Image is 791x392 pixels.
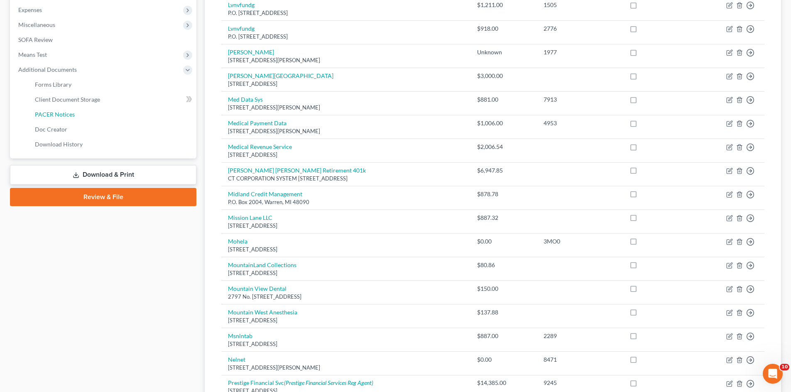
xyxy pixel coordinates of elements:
div: 3MO0 [544,237,616,246]
a: Review & File [10,188,196,206]
div: [STREET_ADDRESS][PERSON_NAME] [228,127,464,135]
span: Means Test [18,51,47,58]
a: Lvnvfundg [228,1,255,8]
div: P.O. Box 2004, Warren, MI 48090 [228,198,464,206]
div: [STREET_ADDRESS] [228,222,464,230]
a: Mountain West Anesthesia [228,309,297,316]
a: Med Data Sys [228,96,263,103]
div: $3,000.00 [477,72,530,80]
div: $1,006.00 [477,119,530,127]
div: P.O. [STREET_ADDRESS] [228,9,464,17]
div: 2797 No. [STREET_ADDRESS] [228,293,464,301]
a: Mountain View Dental [228,285,287,292]
div: 1505 [544,1,616,9]
div: CT CORPORATION SYSTEM [STREET_ADDRESS] [228,175,464,183]
div: $918.00 [477,24,530,33]
div: $80.86 [477,261,530,269]
span: Expenses [18,6,42,13]
div: [STREET_ADDRESS] [228,80,464,88]
a: Prestige Financial Svc(Prestige Financial Services Reg Agent) [228,379,373,386]
span: PACER Notices [35,111,75,118]
a: Nelnet [228,356,245,363]
div: $878.78 [477,190,530,198]
div: [STREET_ADDRESS][PERSON_NAME] [228,104,464,112]
div: $0.00 [477,355,530,364]
span: Doc Creator [35,126,67,133]
span: Forms Library [35,81,71,88]
div: [STREET_ADDRESS] [228,151,464,159]
div: [STREET_ADDRESS] [228,317,464,324]
div: $137.88 [477,308,530,317]
div: [STREET_ADDRESS] [228,340,464,348]
span: SOFA Review [18,36,53,43]
div: $150.00 [477,285,530,293]
div: [STREET_ADDRESS][PERSON_NAME] [228,56,464,64]
div: 1977 [544,48,616,56]
iframe: Intercom live chat [763,364,783,384]
span: Miscellaneous [18,21,55,28]
a: SOFA Review [12,32,196,47]
a: Mohela [228,238,247,245]
div: [STREET_ADDRESS] [228,246,464,253]
a: [PERSON_NAME] [PERSON_NAME] Retirement 401k [228,167,366,174]
div: 2776 [544,24,616,33]
div: $887.32 [477,214,530,222]
a: Lvnvfundg [228,25,255,32]
div: P.O. [STREET_ADDRESS] [228,33,464,41]
a: Mission Lane LLC [228,214,272,221]
a: MountainLand Collections [228,261,296,268]
a: Medical Payment Data [228,119,287,127]
div: 2289 [544,332,616,340]
span: 10 [780,364,789,370]
a: [PERSON_NAME] [228,49,274,56]
a: Download & Print [10,165,196,185]
div: $0.00 [477,237,530,246]
span: Client Document Storage [35,96,100,103]
div: 9245 [544,379,616,387]
div: 4953 [544,119,616,127]
a: PACER Notices [28,107,196,122]
div: $887.00 [477,332,530,340]
div: $881.00 [477,95,530,104]
a: Doc Creator [28,122,196,137]
div: 7913 [544,95,616,104]
a: [PERSON_NAME][GEOGRAPHIC_DATA] [228,72,333,79]
a: Forms Library [28,77,196,92]
div: $1,211.00 [477,1,530,9]
a: Client Document Storage [28,92,196,107]
div: $14,385.00 [477,379,530,387]
div: $2,006.54 [477,143,530,151]
div: Unknown [477,48,530,56]
a: Msnlntab [228,332,252,339]
span: Download History [35,141,83,148]
div: [STREET_ADDRESS][PERSON_NAME] [228,364,464,372]
a: Download History [28,137,196,152]
div: 8471 [544,355,616,364]
a: Medical Revenue Service [228,143,292,150]
div: [STREET_ADDRESS] [228,269,464,277]
div: $6,947.85 [477,166,530,175]
i: (Prestige Financial Services Reg Agent) [284,379,373,386]
a: Midland Credit Management [228,190,302,197]
span: Additional Documents [18,66,77,73]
